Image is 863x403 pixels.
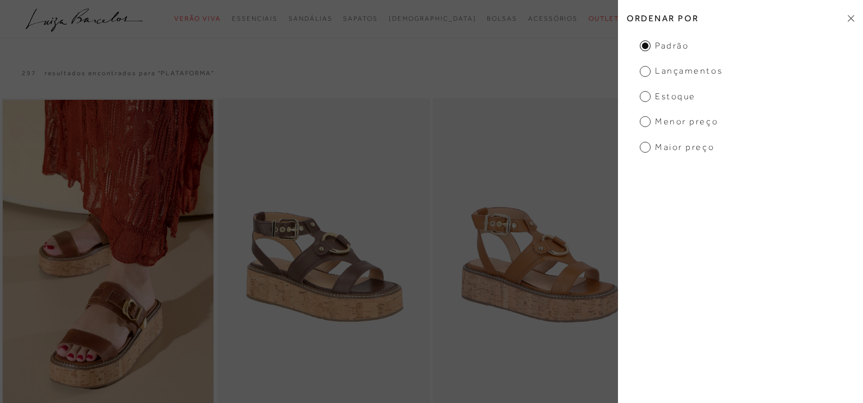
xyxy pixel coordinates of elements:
span: [DEMOGRAPHIC_DATA] [389,15,476,22]
a: categoryNavScreenReaderText [174,9,221,29]
span: Padrão [640,40,689,52]
span: Sandálias [289,15,332,22]
a: noSubCategoriesText [389,9,476,29]
a: categoryNavScreenReaderText [232,9,278,29]
span: Menor Preço [640,116,718,128]
: resultados encontrados para "PLATAFORMA" [45,69,215,78]
p: 297 [22,69,36,78]
a: categoryNavScreenReaderText [343,9,377,29]
h2: Ordenar por [618,5,863,31]
a: categoryNavScreenReaderText [589,9,619,29]
span: Bolsas [487,15,517,22]
span: Lançamentos [640,65,723,77]
span: Acessórios [528,15,578,22]
a: categoryNavScreenReaderText [289,9,332,29]
span: Maior Preço [640,141,714,153]
span: Outlet [589,15,619,22]
span: Verão Viva [174,15,221,22]
span: Sapatos [343,15,377,22]
span: Estoque [640,91,696,103]
a: categoryNavScreenReaderText [528,9,578,29]
a: categoryNavScreenReaderText [487,9,517,29]
span: Essenciais [232,15,278,22]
